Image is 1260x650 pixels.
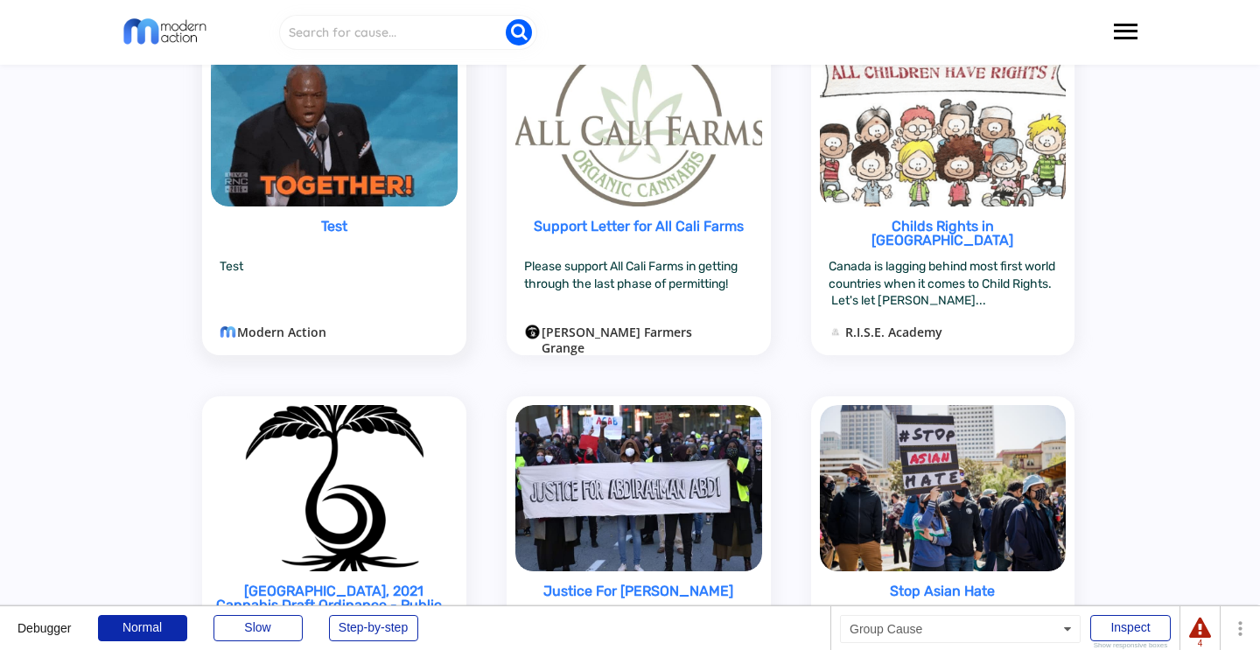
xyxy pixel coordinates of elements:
[279,15,537,50] input: Search for cause...
[524,258,752,314] div: Please support All Cali Farms in getting through the last phase of permitting!
[1090,615,1171,641] div: Inspect
[829,258,1056,314] div: Canada is lagging behind most first world countries when it comes to Child Rights. Let's let [PER...
[98,615,187,641] div: Normal
[845,324,1039,340] div: R.I.S.E. Academy
[821,584,1064,620] div: Stop Asian Hate
[17,606,72,634] div: Debugger
[237,324,430,340] div: Modern Action
[122,17,207,46] img: Modern Action
[840,615,1081,643] div: Group Cause
[211,40,458,206] img: Test
[213,615,303,641] div: Slow
[515,40,762,206] img: Support Letter for All Cali Farms
[1189,640,1211,648] div: 4
[516,220,760,255] div: Support Letter for All Cali Farms
[1090,642,1171,649] div: Show responsive boxes
[515,405,762,571] img: Justice For Abdirahman
[821,220,1064,255] div: Childs Rights in [GEOGRAPHIC_DATA]
[212,584,456,620] div: [GEOGRAPHIC_DATA], 2021 Cannabis Draft Ordinance - Public...
[329,615,418,641] div: Step-by-step
[220,258,448,314] div: Test
[516,584,760,620] div: Justice For [PERSON_NAME]
[212,220,456,255] div: Test
[820,40,1066,206] img: Childs Rights in Canada
[211,405,458,571] img: Sonoma County, 2021 Cannabis Draft Ordinance - Public Comment
[542,324,735,340] div: [PERSON_NAME] Farmers Grange
[820,405,1066,571] img: Stop Asian Hate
